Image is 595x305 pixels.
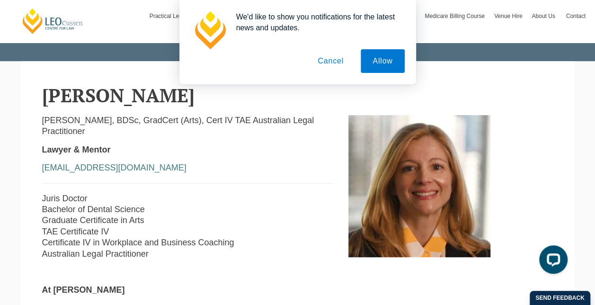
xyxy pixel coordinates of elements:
[42,285,125,295] strong: At [PERSON_NAME]
[42,145,111,154] strong: Lawyer & Mentor
[306,49,355,73] button: Cancel
[42,193,334,260] p: Juris Doctor Bachelor of Dental Science Graduate Certificate in Arts TAE Certificate IV Certifica...
[42,115,334,137] p: [PERSON_NAME], BDSc, GradCert (Arts), Cert IV TAE Australian Legal Practitioner
[361,49,404,73] button: Allow
[191,11,229,49] img: notification icon
[42,163,186,172] a: [EMAIL_ADDRESS][DOMAIN_NAME]
[42,85,553,106] h2: [PERSON_NAME]
[532,242,571,281] iframe: LiveChat chat widget
[229,11,405,33] div: We'd like to show you notifications for the latest news and updates.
